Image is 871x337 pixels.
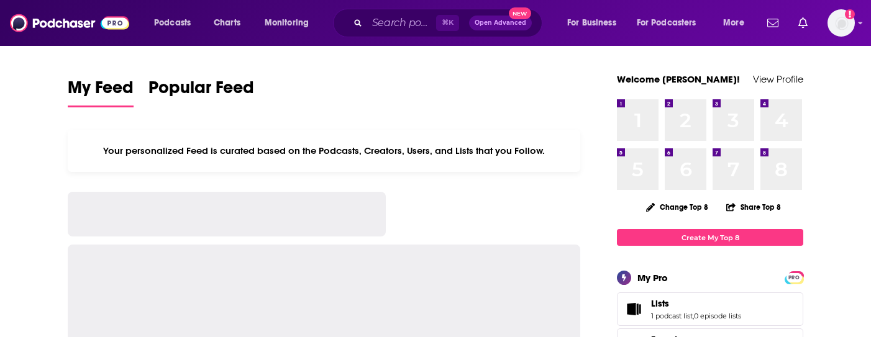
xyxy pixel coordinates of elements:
[436,15,459,31] span: ⌘ K
[651,298,669,309] span: Lists
[694,312,741,320] a: 0 episode lists
[762,12,783,34] a: Show notifications dropdown
[753,73,803,85] a: View Profile
[509,7,531,19] span: New
[637,272,668,284] div: My Pro
[214,14,240,32] span: Charts
[787,272,801,282] a: PRO
[693,312,694,320] span: ,
[828,9,855,37] img: User Profile
[148,77,254,107] a: Popular Feed
[68,130,580,172] div: Your personalized Feed is curated based on the Podcasts, Creators, Users, and Lists that you Follow.
[256,13,325,33] button: open menu
[469,16,532,30] button: Open AdvancedNew
[629,13,714,33] button: open menu
[68,77,134,106] span: My Feed
[265,14,309,32] span: Monitoring
[475,20,526,26] span: Open Advanced
[567,14,616,32] span: For Business
[206,13,248,33] a: Charts
[617,292,803,326] span: Lists
[145,13,207,33] button: open menu
[345,9,554,37] div: Search podcasts, credits, & more...
[793,12,813,34] a: Show notifications dropdown
[845,9,855,19] svg: Add a profile image
[828,9,855,37] span: Logged in as antoine.jordan
[787,273,801,282] span: PRO
[617,229,803,246] a: Create My Top 8
[723,14,744,32] span: More
[10,11,129,35] img: Podchaser - Follow, Share and Rate Podcasts
[651,298,741,309] a: Lists
[617,73,740,85] a: Welcome [PERSON_NAME]!
[714,13,760,33] button: open menu
[828,9,855,37] button: Show profile menu
[637,14,696,32] span: For Podcasters
[68,77,134,107] a: My Feed
[367,13,436,33] input: Search podcasts, credits, & more...
[726,195,782,219] button: Share Top 8
[639,199,716,215] button: Change Top 8
[651,312,693,320] a: 1 podcast list
[148,77,254,106] span: Popular Feed
[559,13,632,33] button: open menu
[154,14,191,32] span: Podcasts
[621,300,646,318] a: Lists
